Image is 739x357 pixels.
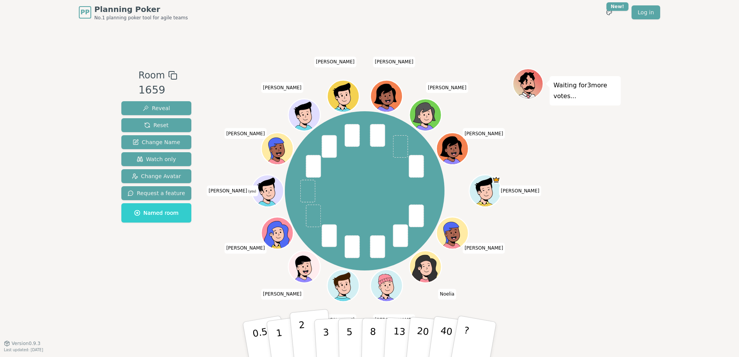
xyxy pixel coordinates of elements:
[373,314,415,325] span: Click to change your name
[143,104,170,112] span: Reveal
[553,80,617,102] p: Waiting for 3 more votes...
[4,340,41,347] button: Version0.9.3
[499,185,541,196] span: Click to change your name
[94,15,188,21] span: No.1 planning poker tool for agile teams
[137,155,176,163] span: Watch only
[121,169,191,183] button: Change Avatar
[128,189,185,197] span: Request a feature
[632,5,660,19] a: Log in
[132,172,181,180] span: Change Avatar
[12,340,41,347] span: Version 0.9.3
[492,176,500,184] span: Lukas is the host
[121,101,191,115] button: Reveal
[373,56,415,67] span: Click to change your name
[314,56,357,67] span: Click to change your name
[606,2,628,11] div: New!
[80,8,89,17] span: PP
[144,121,169,129] span: Reset
[94,4,188,15] span: Planning Poker
[121,203,191,223] button: Named room
[121,118,191,132] button: Reset
[463,243,505,253] span: Click to change your name
[224,128,267,139] span: Click to change your name
[134,209,179,217] span: Named room
[138,68,165,82] span: Room
[314,314,357,325] span: Click to change your name
[121,152,191,166] button: Watch only
[602,5,616,19] button: New!
[138,82,177,98] div: 1659
[463,128,505,139] span: Click to change your name
[207,185,258,196] span: Click to change your name
[261,82,303,93] span: Click to change your name
[438,289,456,299] span: Click to change your name
[121,186,191,200] button: Request a feature
[247,190,256,193] span: (you)
[121,135,191,149] button: Change Name
[224,243,267,253] span: Click to change your name
[4,348,43,352] span: Last updated: [DATE]
[133,138,180,146] span: Change Name
[252,176,283,206] button: Click to change your avatar
[426,82,468,93] span: Click to change your name
[79,4,188,21] a: PPPlanning PokerNo.1 planning poker tool for agile teams
[261,289,303,299] span: Click to change your name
